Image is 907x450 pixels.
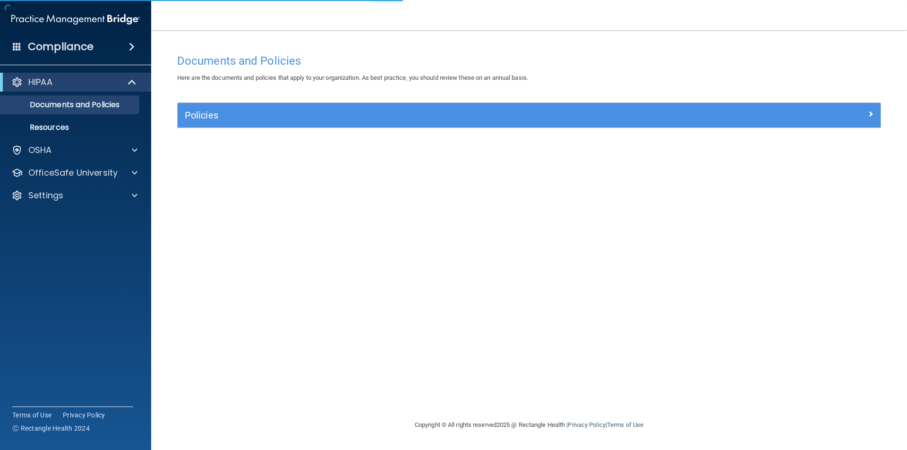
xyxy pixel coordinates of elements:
[177,74,528,81] span: Here are the documents and policies that apply to your organization. As best practice, you should...
[12,424,90,433] span: Ⓒ Rectangle Health 2024
[177,55,881,67] h4: Documents and Policies
[28,167,118,178] p: OfficeSafe University
[28,190,63,201] p: Settings
[11,190,137,201] a: Settings
[185,110,698,120] h5: Policies
[11,144,137,156] a: OSHA
[607,421,643,428] a: Terms of Use
[28,76,52,88] p: HIPAA
[6,123,135,132] p: Resources
[185,108,873,123] a: Policies
[28,40,94,53] h4: Compliance
[11,76,137,88] a: HIPAA
[63,410,105,420] a: Privacy Policy
[12,410,51,420] a: Terms of Use
[6,100,135,110] p: Documents and Policies
[357,410,702,440] div: Copyright © All rights reserved 2025 @ Rectangle Health | |
[11,10,140,29] img: PMB logo
[11,167,137,178] a: OfficeSafe University
[28,144,52,156] p: OSHA
[568,421,605,428] a: Privacy Policy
